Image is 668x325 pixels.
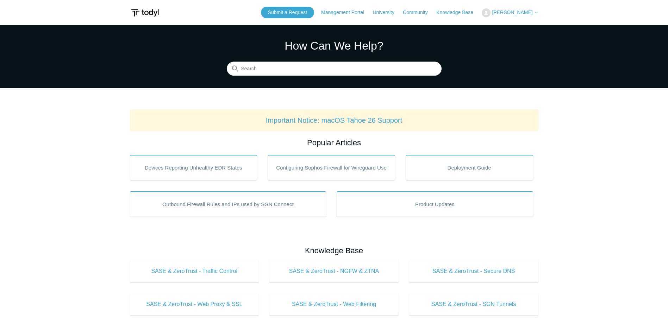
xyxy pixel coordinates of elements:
h2: Popular Articles [130,137,538,148]
a: SASE & ZeroTrust - Web Proxy & SSL [130,293,259,316]
span: [PERSON_NAME] [492,9,532,15]
a: Product Updates [337,191,533,217]
a: Knowledge Base [436,9,480,16]
h2: Knowledge Base [130,245,538,256]
span: SASE & ZeroTrust - Web Proxy & SSL [141,300,249,308]
a: Outbound Firewall Rules and IPs used by SGN Connect [130,191,326,217]
a: Devices Reporting Unhealthy EDR States [130,155,257,180]
a: Community [403,9,435,16]
a: SASE & ZeroTrust - NGFW & ZTNA [269,260,399,282]
a: SASE & ZeroTrust - Web Filtering [269,293,399,316]
input: Search [227,62,442,76]
span: SASE & ZeroTrust - Traffic Control [141,267,249,275]
a: University [373,9,401,16]
a: Management Portal [321,9,371,16]
a: SASE & ZeroTrust - Traffic Control [130,260,259,282]
button: [PERSON_NAME] [482,8,538,17]
a: Submit a Request [261,7,314,18]
span: SASE & ZeroTrust - NGFW & ZTNA [280,267,388,275]
span: SASE & ZeroTrust - Web Filtering [280,300,388,308]
h1: How Can We Help? [227,37,442,54]
a: Important Notice: macOS Tahoe 26 Support [266,116,402,124]
a: SASE & ZeroTrust - Secure DNS [409,260,538,282]
span: SASE & ZeroTrust - SGN Tunnels [420,300,528,308]
a: SASE & ZeroTrust - SGN Tunnels [409,293,538,316]
span: SASE & ZeroTrust - Secure DNS [420,267,528,275]
a: Deployment Guide [406,155,533,180]
a: Configuring Sophos Firewall for Wireguard Use [268,155,395,180]
img: Todyl Support Center Help Center home page [130,6,160,19]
